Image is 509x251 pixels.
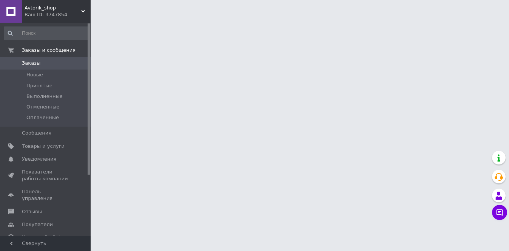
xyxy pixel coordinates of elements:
[4,26,89,40] input: Поиск
[22,130,51,136] span: Сообщения
[22,169,70,182] span: Показатели работы компании
[22,47,76,54] span: Заказы и сообщения
[22,208,42,215] span: Отзывы
[22,60,40,67] span: Заказы
[26,93,63,100] span: Выполненные
[25,11,91,18] div: Ваш ID: 3747854
[492,205,507,220] button: Чат с покупателем
[22,188,70,202] span: Панель управления
[22,221,53,228] span: Покупатели
[26,114,59,121] span: Оплаченные
[26,71,43,78] span: Новые
[26,82,52,89] span: Принятые
[22,234,63,241] span: Каталог ProSale
[26,104,59,110] span: Отмененные
[22,156,56,163] span: Уведомления
[22,143,65,150] span: Товары и услуги
[25,5,81,11] span: Avtorik_shop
